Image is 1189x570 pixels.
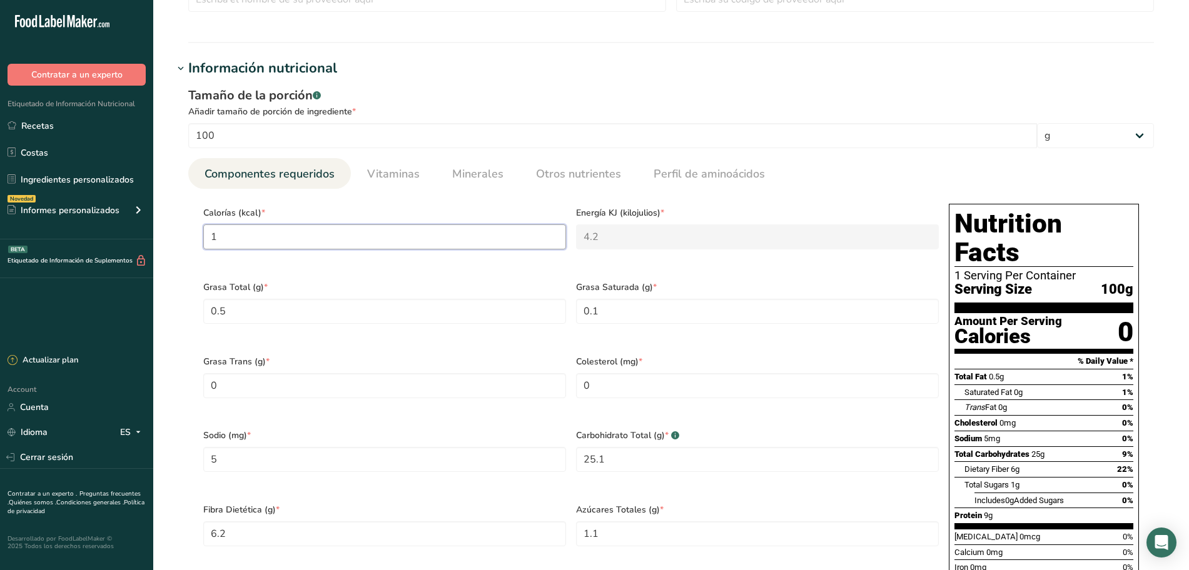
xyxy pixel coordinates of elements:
[964,402,985,412] i: Trans
[654,166,765,182] span: Perfil de aminoácidos
[1011,480,1020,489] span: 1g
[964,464,1009,474] span: Dietary Fiber
[1011,464,1020,474] span: 6g
[8,64,146,86] button: Contratar a un experto
[954,449,1030,459] span: Total Carbohydrates
[203,206,566,219] span: Calorías (kcal)
[954,354,1133,369] section: % Daily Value *
[954,209,1133,267] h1: Nutrition Facts
[1146,527,1176,557] div: Open Intercom Messenger
[1123,532,1133,541] span: 0%
[989,372,1004,381] span: 0.5g
[954,269,1133,282] div: 1 Serving Per Container
[188,105,1154,118] div: Añadir tamaño de porción de ingrediente
[536,166,621,182] span: Otros nutrientes
[954,316,1062,327] div: Amount Per Serving
[8,489,77,498] a: Contratar a un experto .
[576,281,939,294] span: Grasa Saturada (g)
[1005,496,1014,505] span: 0g
[999,418,1016,427] span: 0mg
[954,511,982,520] span: Protein
[9,498,56,507] a: Quiénes somos .
[203,503,566,516] span: Fibra Dietética (g)
[964,480,1009,489] span: Total Sugars
[1122,418,1133,427] span: 0%
[954,372,987,381] span: Total Fat
[56,498,124,507] a: Condiciones generales .
[203,355,566,368] span: Grasa Trans (g)
[8,489,141,507] a: Preguntas frecuentes .
[8,354,78,367] div: Actualizar plan
[8,204,119,217] div: Informes personalizados
[188,86,1154,105] div: Tamaño de la porción
[964,387,1012,397] span: Saturated Fat
[1122,387,1133,397] span: 1%
[576,206,939,219] span: Energía KJ (kilojulios)
[986,547,1003,557] span: 0mg
[576,355,939,368] span: Colesterol (mg)
[8,246,28,253] div: BETA
[998,402,1007,412] span: 0g
[203,429,566,442] span: Sodio (mg)
[1020,532,1040,541] span: 0mcg
[984,511,993,520] span: 9g
[1122,434,1133,443] span: 0%
[8,195,36,202] div: Novedad
[974,496,1064,505] span: Includes Added Sugars
[8,535,146,550] div: Desarrollado por FoodLabelMaker © 2025 Todos los derechos reservados
[576,429,939,442] span: Carbohidrato Total (g)
[188,58,337,79] div: Información nutricional
[8,498,144,516] a: Política de privacidad
[205,166,335,182] span: Componentes requeridos
[1122,402,1133,412] span: 0%
[1118,316,1133,349] div: 0
[367,166,420,182] span: Vitaminas
[954,547,984,557] span: Calcium
[1123,547,1133,557] span: 0%
[964,402,996,412] span: Fat
[1101,282,1133,297] span: 100g
[8,421,48,443] a: Idioma
[576,503,939,516] span: Azúcares Totales (g)
[954,434,982,443] span: Sodium
[1122,480,1133,489] span: 0%
[1117,464,1133,474] span: 22%
[1014,387,1023,397] span: 0g
[954,418,998,427] span: Cholesterol
[452,166,503,182] span: Minerales
[954,282,1032,297] span: Serving Size
[1122,372,1133,381] span: 1%
[954,532,1018,541] span: [MEDICAL_DATA]
[1122,496,1133,505] span: 0%
[203,281,566,294] span: Grasa Total (g)
[188,123,1037,148] input: Escribe aquí el tamaño de la porción
[984,434,1000,443] span: 5mg
[120,425,146,440] div: ES
[1122,449,1133,459] span: 9%
[954,327,1062,346] div: Calories
[1031,449,1045,459] span: 25g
